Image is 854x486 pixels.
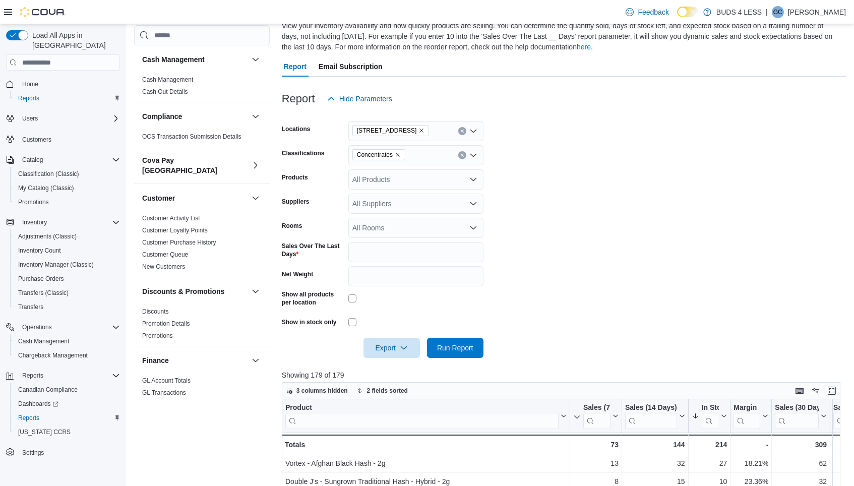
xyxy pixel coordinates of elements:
[2,153,124,167] button: Catalog
[134,131,270,147] div: Compliance
[18,154,47,166] button: Catalog
[469,200,477,208] button: Open list of options
[18,275,64,283] span: Purchase Orders
[772,6,784,18] div: Gavin Crump
[134,375,270,403] div: Finance
[638,7,668,17] span: Feedback
[10,229,124,244] button: Adjustments (Classic)
[22,114,38,123] span: Users
[734,457,768,469] div: 18.21%
[285,403,559,429] div: Product
[18,216,120,228] span: Inventory
[18,303,43,311] span: Transfers
[282,290,344,307] label: Show all products per location
[282,242,344,258] label: Sales Over The Last Days
[10,181,124,195] button: My Catalog (Classic)
[788,6,846,18] p: [PERSON_NAME]
[625,403,677,413] div: Sales (14 Days)
[10,272,124,286] button: Purchase Orders
[622,2,673,22] a: Feedback
[142,111,182,121] h3: Compliance
[2,132,124,146] button: Customers
[826,385,838,397] button: Enter fullscreen
[14,196,120,208] span: Promotions
[701,403,719,429] div: In Stock Qty
[10,300,124,314] button: Transfers
[14,245,65,257] a: Inventory Count
[573,457,619,469] div: 13
[250,354,262,367] button: Finance
[142,377,191,384] a: GL Account Totals
[14,182,120,194] span: My Catalog (Classic)
[734,403,768,429] button: Margin
[142,239,216,246] a: Customer Purchase History
[775,403,819,429] div: Sales (30 Days)
[20,7,66,17] img: Cova
[296,387,348,395] span: 3 columns hidden
[282,270,313,278] label: Net Weight
[775,439,827,451] div: 309
[14,168,120,180] span: Classification (Classic)
[18,386,78,394] span: Canadian Compliance
[6,73,120,486] nav: Complex example
[18,94,39,102] span: Reports
[14,412,120,424] span: Reports
[142,54,248,65] button: Cash Management
[142,320,190,327] a: Promotion Details
[18,78,42,90] a: Home
[625,457,685,469] div: 32
[10,334,124,348] button: Cash Management
[10,258,124,272] button: Inventory Manager (Classic)
[28,30,120,50] span: Load All Apps in [GEOGRAPHIC_DATA]
[18,216,51,228] button: Inventory
[370,338,414,358] span: Export
[250,159,262,171] button: Cova Pay [GEOGRAPHIC_DATA]
[352,149,405,160] span: Concentrates
[18,112,120,125] span: Users
[2,320,124,334] button: Operations
[437,343,473,353] span: Run Report
[18,247,61,255] span: Inventory Count
[18,133,120,145] span: Customers
[282,318,337,326] label: Show in stock only
[285,403,559,413] div: Product
[142,389,186,396] a: GL Transactions
[14,384,82,396] a: Canadian Compliance
[625,439,685,451] div: 144
[10,91,124,105] button: Reports
[427,338,483,358] button: Run Report
[282,222,302,230] label: Rooms
[282,385,352,397] button: 3 columns hidden
[142,193,248,203] button: Customer
[775,403,819,413] div: Sales (30 Days)
[282,125,311,133] label: Locations
[18,78,120,90] span: Home
[142,54,205,65] h3: Cash Management
[142,215,200,222] a: Customer Activity List
[14,230,81,242] a: Adjustments (Classic)
[2,369,124,383] button: Reports
[775,457,827,469] div: 62
[134,306,270,346] div: Discounts & Promotions
[583,403,611,429] div: Sales (7 Days)
[10,195,124,209] button: Promotions
[573,403,619,429] button: Sales (7 Days)
[18,351,88,359] span: Chargeback Management
[14,335,120,347] span: Cash Management
[14,273,120,285] span: Purchase Orders
[357,150,393,160] span: Concentrates
[22,323,52,331] span: Operations
[18,446,120,459] span: Settings
[282,173,308,181] label: Products
[142,332,173,339] a: Promotions
[18,447,48,459] a: Settings
[625,403,685,429] button: Sales (14 Days)
[18,370,47,382] button: Reports
[766,6,768,18] p: |
[10,167,124,181] button: Classification (Classic)
[282,93,315,105] h3: Report
[353,385,412,397] button: 2 fields sorted
[142,251,188,258] a: Customer Queue
[18,232,77,240] span: Adjustments (Classic)
[142,76,193,83] a: Cash Management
